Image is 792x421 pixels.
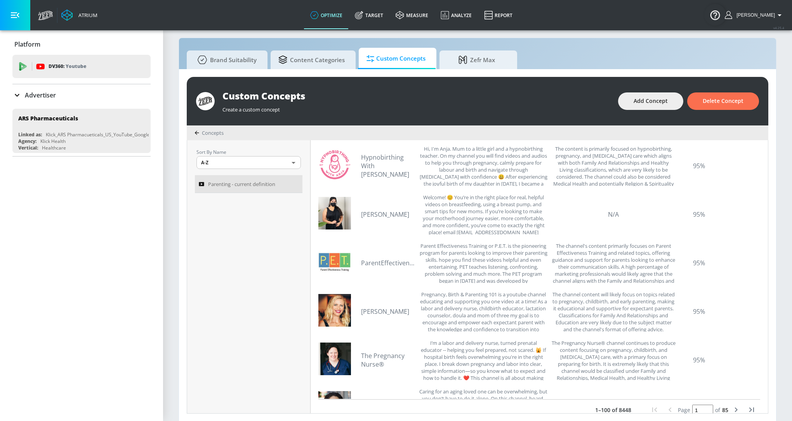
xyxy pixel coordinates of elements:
div: Pregnancy, Birth & Parenting 101 is a youtube channel educating and supporting you one video at a... [419,291,547,332]
span: Brand Suitability [195,50,257,69]
div: Healthcare [42,144,66,151]
p: DV360: [49,62,86,71]
a: [PERSON_NAME] [361,210,415,219]
div: I’m a labor and delivery nurse, turned prenatal educator -- helping you feel prepared, not scared... [419,339,547,380]
div: Vertical: [18,144,38,151]
span: v 4.25.4 [773,26,784,30]
button: Add Concept [618,92,683,110]
p: Advertiser [25,91,56,99]
button: Open Resource Center [704,4,726,26]
span: Zefr Max [447,50,506,69]
img: UCyqmPOFOb36uWm2_QXTKVfQ [318,148,351,181]
button: [PERSON_NAME] [725,10,784,20]
div: The channel's content primarily focuses on Parent Effectiveness Training and related topics, offe... [551,242,676,283]
p: Platform [14,40,40,49]
div: Atrium [75,12,97,19]
button: last page [744,402,759,418]
div: ARS Pharmaceuticals [18,115,78,122]
span: Concepts [202,129,224,136]
div: Parent Effectiveness Training or P.E.T. is the pioneering program for parents looking to improve ... [419,242,547,283]
div: DV360: Youtube [12,55,151,78]
div: 95% [679,291,718,332]
div: Linked as: [18,131,42,138]
button: next page [728,402,744,418]
button: Delete Concept [687,92,759,110]
div: Hi, I'm Anja. Mum to a little girl and a hypnobirthing teacher. On my channel you will find video... [419,145,547,186]
span: Add Concept [634,96,668,106]
div: Set page and press "Enter" [678,405,728,415]
img: UCWa2rl1vocM5U3osICkwTaA [318,294,351,327]
a: optimize [304,1,349,29]
a: Hypnobirthing With [PERSON_NAME] [361,153,415,179]
span: Custom Concepts [366,49,426,68]
span: Delete Concept [703,96,743,106]
div: Concepts [195,129,224,136]
div: 95% [679,194,718,235]
img: UCmmANFsy_Md8OwjUJBdIElg [318,245,351,278]
div: Custom Concepts [222,89,610,102]
a: Atrium [61,9,97,21]
div: The channel content will likely focus on topics related to pregnancy, childbirth, and early paren... [551,291,676,332]
div: Klick_ARS Pharmacueticals_US_YouTube_GoogleAds [46,131,158,138]
img: UCN9g-pQiQ_TzIIehCYotYoA [318,343,351,375]
div: Agency: [18,138,36,144]
p: Youtube [66,62,86,70]
img: UCrBXQg87O1re3I6IDqtTsyA [318,197,351,230]
a: [PERSON_NAME] [361,307,415,316]
input: page [692,405,713,415]
div: ARS PharmaceuticalsLinked as:Klick_ARS Pharmacueticals_US_YouTube_GoogleAdsAgency:Klick HealthVer... [12,109,151,153]
a: Report [478,1,519,29]
div: The Pregnancy Nurse® channel continues to produce content focusing on pregnancy, childbirth, and ... [551,339,676,380]
div: Welcome! 😊 You’re in the right place for real, helpful videos on breastfeeding, using a breast pu... [419,194,547,235]
p: Sort By Name [196,148,301,156]
span: 85 [722,406,728,414]
div: Platform [12,33,151,55]
div: A-Z [196,156,301,169]
a: The Pregnancy Nurse® [361,351,415,369]
div: 95% [679,339,718,380]
div: Advertiser [12,84,151,106]
div: 95% [679,145,718,186]
div: N/A [551,194,676,235]
a: measure [389,1,434,29]
span: login as: veronica.hernandez@zefr.com [733,12,775,18]
a: Analyze [434,1,478,29]
div: The content is primarily focused on hypnobirthing, pregnancy, and postpartum care which aligns wi... [551,145,676,186]
span: Parenting - current definition [208,179,275,189]
div: Create a custom concept [222,102,610,113]
a: Parenting - current definition [195,175,302,193]
p: 1–100 of 8448 [595,406,631,414]
a: Target [349,1,389,29]
a: ParentEffectivenessTraining [361,259,415,267]
div: 95% [679,242,718,283]
div: Klick Health [40,138,66,144]
span: Content Categories [278,50,345,69]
